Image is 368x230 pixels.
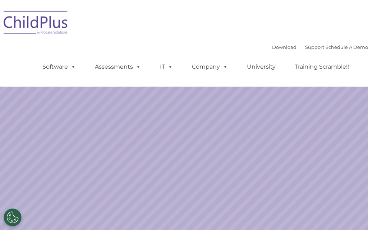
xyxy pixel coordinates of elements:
a: IT [153,60,180,74]
a: Assessments [88,60,148,74]
button: Cookies Settings [4,208,22,226]
a: Company [185,60,235,74]
a: Training Scramble!! [287,60,356,74]
a: Support [305,44,324,50]
a: Download [272,44,296,50]
font: | [272,44,368,50]
a: University [240,60,283,74]
a: Schedule A Demo [326,44,368,50]
a: Software [35,60,83,74]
